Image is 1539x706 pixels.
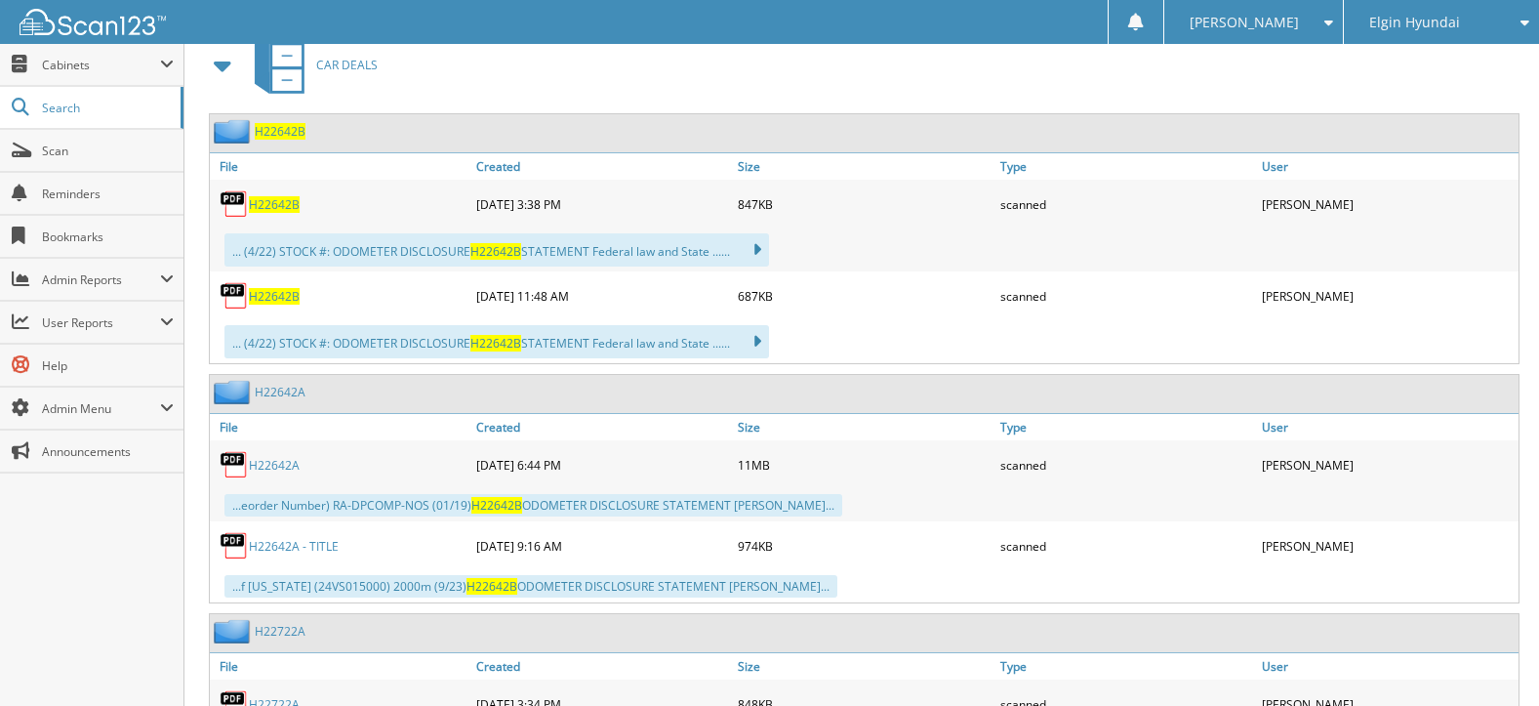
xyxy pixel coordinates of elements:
[733,276,994,315] div: 687KB
[249,538,339,555] a: H22642A - TITLE
[249,196,300,213] a: H22642B
[220,281,249,311] img: PDF.png
[316,57,378,73] span: CAR DEALS
[224,233,769,267] div: ... (4/22) STOCK #: ODOMETER DISCLOSURE STATEMENT Federal law and State ......
[249,288,300,305] a: H22642B
[733,445,994,484] div: 11MB
[995,185,1257,224] div: scanned
[42,400,160,417] span: Admin Menu
[220,189,249,219] img: PDF.png
[1257,653,1519,680] a: User
[42,271,160,288] span: Admin Reports
[42,57,160,73] span: Cabinets
[42,186,174,202] span: Reminders
[470,243,521,260] span: H22642B
[1257,526,1519,565] div: [PERSON_NAME]
[471,497,522,514] span: H22642B
[471,414,733,440] a: Created
[42,443,174,460] span: Announcements
[995,153,1257,180] a: Type
[210,653,471,680] a: File
[733,414,994,440] a: Size
[42,100,171,116] span: Search
[255,384,305,400] a: H22642A
[995,414,1257,440] a: Type
[224,325,769,358] div: ... (4/22) STOCK #: ODOMETER DISCLOSURE STATEMENT Federal law and State ......
[1441,612,1539,706] iframe: Chat Widget
[733,153,994,180] a: Size
[1190,17,1299,28] span: [PERSON_NAME]
[210,153,471,180] a: File
[471,653,733,680] a: Created
[20,9,166,35] img: scan123-logo-white.svg
[220,531,249,561] img: PDF.png
[995,276,1257,315] div: scanned
[471,153,733,180] a: Created
[42,314,160,331] span: User Reports
[1257,185,1519,224] div: [PERSON_NAME]
[42,143,174,159] span: Scan
[210,414,471,440] a: File
[1257,153,1519,180] a: User
[255,623,305,640] a: H22722A
[995,445,1257,484] div: scanned
[220,450,249,479] img: PDF.png
[255,123,305,140] a: H22642B
[733,185,994,224] div: 847KB
[471,185,733,224] div: [DATE] 3:38 PM
[471,526,733,565] div: [DATE] 9:16 AM
[42,357,174,374] span: Help
[249,457,300,474] a: H22642A
[471,276,733,315] div: [DATE] 11:48 AM
[42,228,174,245] span: Bookmarks
[1257,414,1519,440] a: User
[1369,17,1460,28] span: Elgin Hyundai
[466,578,517,595] span: H22642B
[1257,276,1519,315] div: [PERSON_NAME]
[243,26,378,104] a: CAR DEALS
[224,494,842,517] div: ...eorder Number) RA-DPCOMP-NOS (01/19) ODOMETER DISCLOSURE STATEMENT [PERSON_NAME]...
[733,526,994,565] div: 974KB
[214,119,255,144] img: folder2.png
[995,526,1257,565] div: scanned
[733,653,994,680] a: Size
[1257,445,1519,484] div: [PERSON_NAME]
[995,653,1257,680] a: Type
[224,575,837,598] div: ...f [US_STATE] (24VS015000) 2000m (9/23) ODOMETER DISCLOSURE STATEMENT [PERSON_NAME]...
[214,380,255,404] img: folder2.png
[214,619,255,644] img: folder2.png
[471,445,733,484] div: [DATE] 6:44 PM
[470,335,521,352] span: H22642B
